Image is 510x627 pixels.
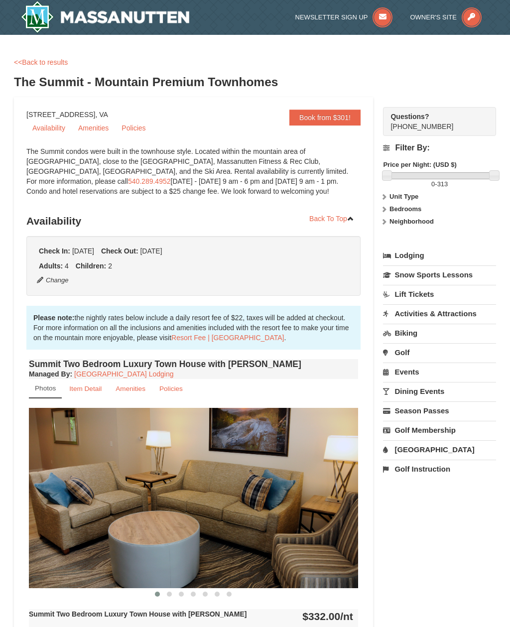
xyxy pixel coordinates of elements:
a: Resort Fee | [GEOGRAPHIC_DATA] [171,334,284,342]
strong: : [29,370,72,378]
a: Snow Sports Lessons [383,265,496,284]
span: Managed By [29,370,70,378]
span: Newsletter Sign Up [295,13,368,21]
a: Activities & Attractions [383,304,496,323]
strong: Check In: [39,247,70,255]
a: Availability [26,121,71,135]
small: Policies [159,385,183,392]
a: Photos [29,379,62,398]
a: Back To Top [303,211,361,226]
span: [DATE] [140,247,162,255]
button: Change [36,275,69,286]
label: - [383,179,496,189]
small: Photos [35,384,56,392]
a: Golf [383,343,496,362]
span: Owner's Site [410,13,457,21]
span: 2 [108,262,112,270]
img: Massanutten Resort Logo [21,1,189,33]
a: Lift Tickets [383,285,496,303]
h3: The Summit - Mountain Premium Townhomes [14,72,496,92]
a: Events [383,363,496,381]
h4: Summit Two Bedroom Luxury Town House with [PERSON_NAME] [29,359,358,369]
strong: Summit Two Bedroom Luxury Town House with [PERSON_NAME] [29,610,247,618]
a: Policies [116,121,151,135]
small: Amenities [116,385,145,392]
a: Dining Events [383,382,496,400]
strong: Bedrooms [389,205,421,213]
a: Item Detail [63,379,108,398]
strong: Neighborhood [389,218,434,225]
span: 0 [431,180,435,188]
a: [GEOGRAPHIC_DATA] [383,440,496,459]
a: Golf Instruction [383,460,496,478]
strong: Adults: [39,262,63,270]
strong: Please note: [33,314,74,322]
div: the nightly rates below include a daily resort fee of $22, taxes will be added at checkout. For m... [26,306,361,350]
strong: Unit Type [389,193,418,200]
span: 4 [65,262,69,270]
a: Season Passes [383,401,496,420]
a: Newsletter Sign Up [295,13,393,21]
strong: Check Out: [101,247,138,255]
div: The Summit condos were built in the townhouse style. Located within the mountain area of [GEOGRAP... [26,146,361,206]
span: [PHONE_NUMBER] [390,112,478,130]
h4: Filter By: [383,143,496,152]
img: 18876286-202-fb468a36.png [29,408,358,588]
small: Item Detail [69,385,102,392]
a: Golf Membership [383,421,496,439]
span: /nt [340,611,353,622]
a: Biking [383,324,496,342]
a: Lodging [383,247,496,264]
a: <<Back to results [14,58,68,66]
span: [DATE] [72,247,94,255]
a: Policies [153,379,189,398]
strong: Price per Night: (USD $) [383,161,456,168]
span: 313 [437,180,448,188]
h3: Availability [26,211,361,231]
a: Amenities [72,121,115,135]
a: Book from $301! [289,110,361,125]
a: Owner's Site [410,13,482,21]
a: Massanutten Resort [21,1,189,33]
a: [GEOGRAPHIC_DATA] Lodging [74,370,173,378]
a: Amenities [109,379,152,398]
strong: Questions? [390,113,429,121]
strong: $332.00 [302,611,353,622]
strong: Children: [76,262,106,270]
a: 540.289.4952 [128,177,171,185]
